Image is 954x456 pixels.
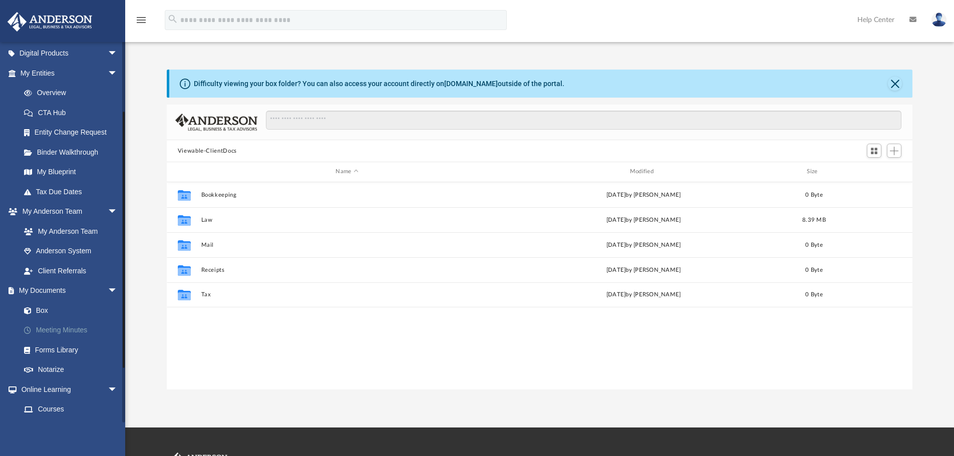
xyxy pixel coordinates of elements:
span: arrow_drop_down [108,202,128,222]
a: Anderson System [14,241,128,261]
a: My Anderson Team [14,221,123,241]
span: 8.39 MB [802,217,826,222]
a: My Entitiesarrow_drop_down [7,63,133,83]
button: Add [887,144,902,158]
i: search [167,14,178,25]
div: Modified [497,167,790,176]
span: 0 Byte [805,292,823,297]
div: id [171,167,196,176]
a: [DOMAIN_NAME] [444,80,498,88]
button: Law [201,217,493,223]
button: Tax [201,291,493,298]
a: My Anderson Teamarrow_drop_down [7,202,128,222]
a: Video Training [14,419,123,439]
a: Binder Walkthrough [14,142,133,162]
i: menu [135,14,147,26]
span: 0 Byte [805,267,823,272]
span: 0 Byte [805,192,823,197]
a: Entity Change Request [14,123,133,143]
span: arrow_drop_down [108,281,128,301]
a: CTA Hub [14,103,133,123]
button: Mail [201,242,493,248]
a: Tax Due Dates [14,182,133,202]
div: Name [200,167,493,176]
a: Box [14,300,128,320]
span: 0 Byte [805,242,823,247]
button: Switch to Grid View [867,144,882,158]
div: grid [167,182,913,389]
a: Online Learningarrow_drop_down [7,379,128,399]
a: Client Referrals [14,261,128,281]
span: arrow_drop_down [108,379,128,400]
div: Size [794,167,834,176]
button: Viewable-ClientDocs [178,147,237,156]
a: Courses [14,399,128,419]
div: [DATE] by [PERSON_NAME] [497,215,789,224]
div: [DATE] by [PERSON_NAME] [497,190,789,199]
div: Difficulty viewing your box folder? You can also access your account directly on outside of the p... [194,79,564,89]
img: Anderson Advisors Platinum Portal [5,12,95,32]
button: Close [888,77,902,91]
a: menu [135,19,147,26]
img: User Pic [931,13,946,27]
span: arrow_drop_down [108,44,128,64]
span: arrow_drop_down [108,63,128,84]
a: Meeting Minutes [14,320,133,340]
div: id [838,167,908,176]
div: [DATE] by [PERSON_NAME] [497,265,789,274]
a: Overview [14,83,133,103]
div: [DATE] by [PERSON_NAME] [497,240,789,249]
a: Forms Library [14,340,128,360]
a: Digital Productsarrow_drop_down [7,44,133,64]
button: Receipts [201,267,493,273]
div: [DATE] by [PERSON_NAME] [497,290,789,299]
input: Search files and folders [266,111,901,130]
a: Notarize [14,360,133,380]
a: My Blueprint [14,162,128,182]
button: Bookkeeping [201,192,493,198]
a: My Documentsarrow_drop_down [7,281,133,301]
